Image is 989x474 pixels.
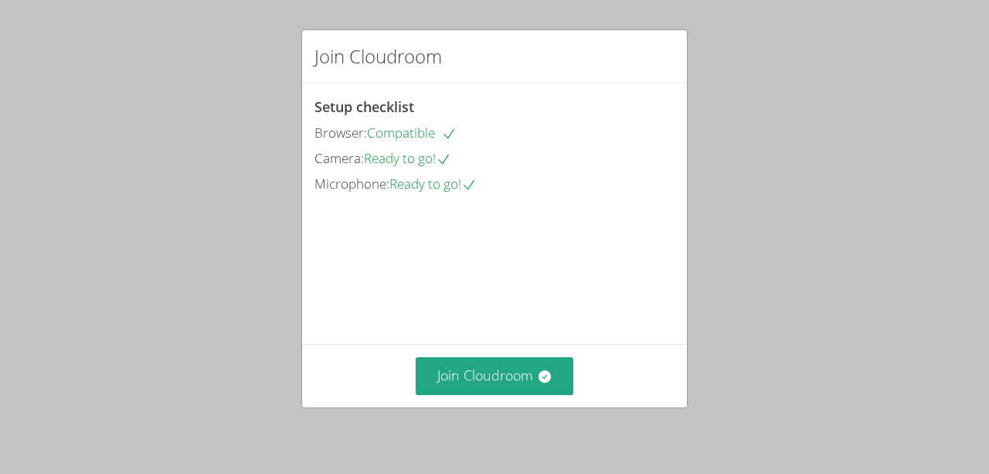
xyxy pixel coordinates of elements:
[364,149,451,167] span: Ready to go!
[314,149,364,167] span: Camera:
[314,175,389,193] span: Microphone:
[314,124,367,142] span: Browser:
[367,124,457,142] span: Compatible
[416,357,574,395] button: Join Cloudroom
[314,97,414,116] span: Setup checklist
[389,175,477,193] span: Ready to go!
[314,43,442,70] h2: Join Cloudroom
